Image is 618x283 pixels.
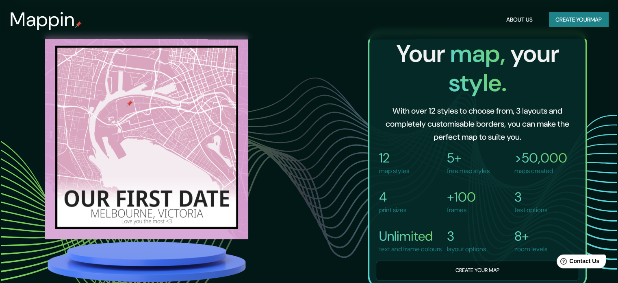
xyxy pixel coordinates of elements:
[379,205,406,215] p: print sizes
[514,205,547,215] p: text options
[503,12,536,27] button: About Us
[514,228,547,244] h4: 8+
[382,104,572,143] h6: With over 12 styles to choose from, 3 layouts and completely customisable borders, you can make t...
[450,37,510,70] span: map,
[376,39,579,98] h2: Your your
[447,166,490,176] p: free map styles
[447,228,486,244] h4: 3
[448,67,506,99] span: style.
[447,150,490,166] h4: 5+
[549,12,608,27] button: Create yourmap
[514,166,567,176] p: maps created
[379,189,406,205] h4: 4
[514,150,567,166] h4: >50,000
[447,205,476,215] p: frames
[75,21,82,28] img: mappin-pin
[45,35,248,239] img: melbourne.png
[10,8,75,31] h3: Mappin
[546,251,609,274] iframe: Help widget launcher
[379,244,442,254] p: text and frame colours
[379,150,409,166] h4: 12
[447,244,486,254] p: layout options
[514,189,547,205] h4: 3
[447,189,476,205] h4: +100
[376,261,579,281] button: Create your map
[379,228,442,244] h4: Unlimited
[379,166,409,176] p: map styles
[514,244,547,254] p: zoom levels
